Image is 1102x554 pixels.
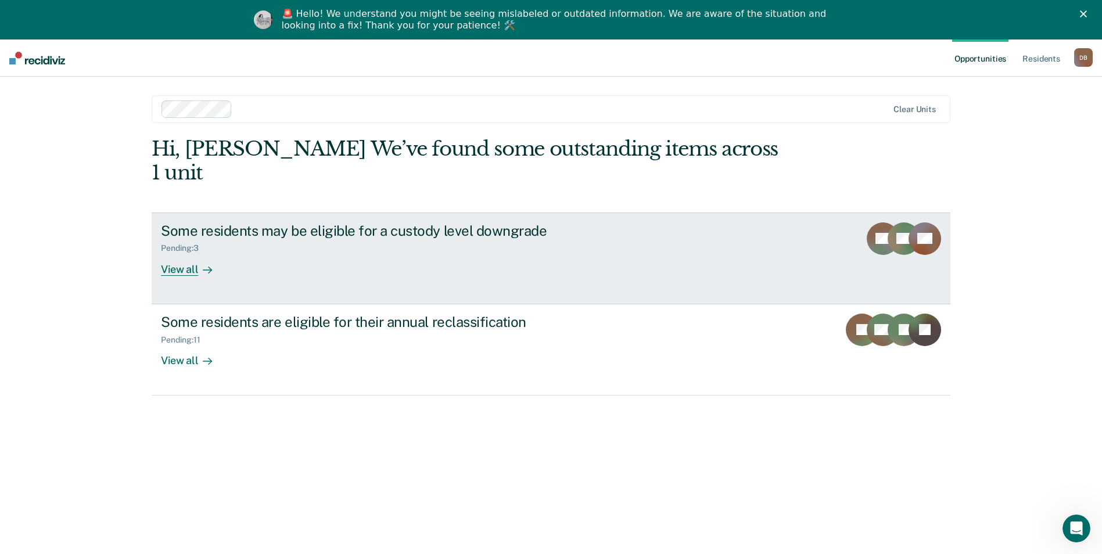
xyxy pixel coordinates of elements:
[1080,10,1092,17] div: Close
[161,335,210,345] div: Pending : 11
[152,213,950,304] a: Some residents may be eligible for a custody level downgradePending:3View all
[161,222,569,239] div: Some residents may be eligible for a custody level downgrade
[1074,48,1093,67] button: DB
[161,243,208,253] div: Pending : 3
[152,137,791,185] div: Hi, [PERSON_NAME] We’ve found some outstanding items across 1 unit
[254,10,272,29] img: Profile image for Kim
[1062,515,1090,542] iframe: Intercom live chat
[152,304,950,395] a: Some residents are eligible for their annual reclassificationPending:11View all
[1074,48,1093,67] div: D B
[1020,39,1062,77] a: Residents
[161,314,569,330] div: Some residents are eligible for their annual reclassification
[9,52,65,64] img: Recidiviz
[282,8,830,31] div: 🚨 Hello! We understand you might be seeing mislabeled or outdated information. We are aware of th...
[161,253,226,276] div: View all
[893,105,936,114] div: Clear units
[161,344,226,367] div: View all
[952,39,1008,77] a: Opportunities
